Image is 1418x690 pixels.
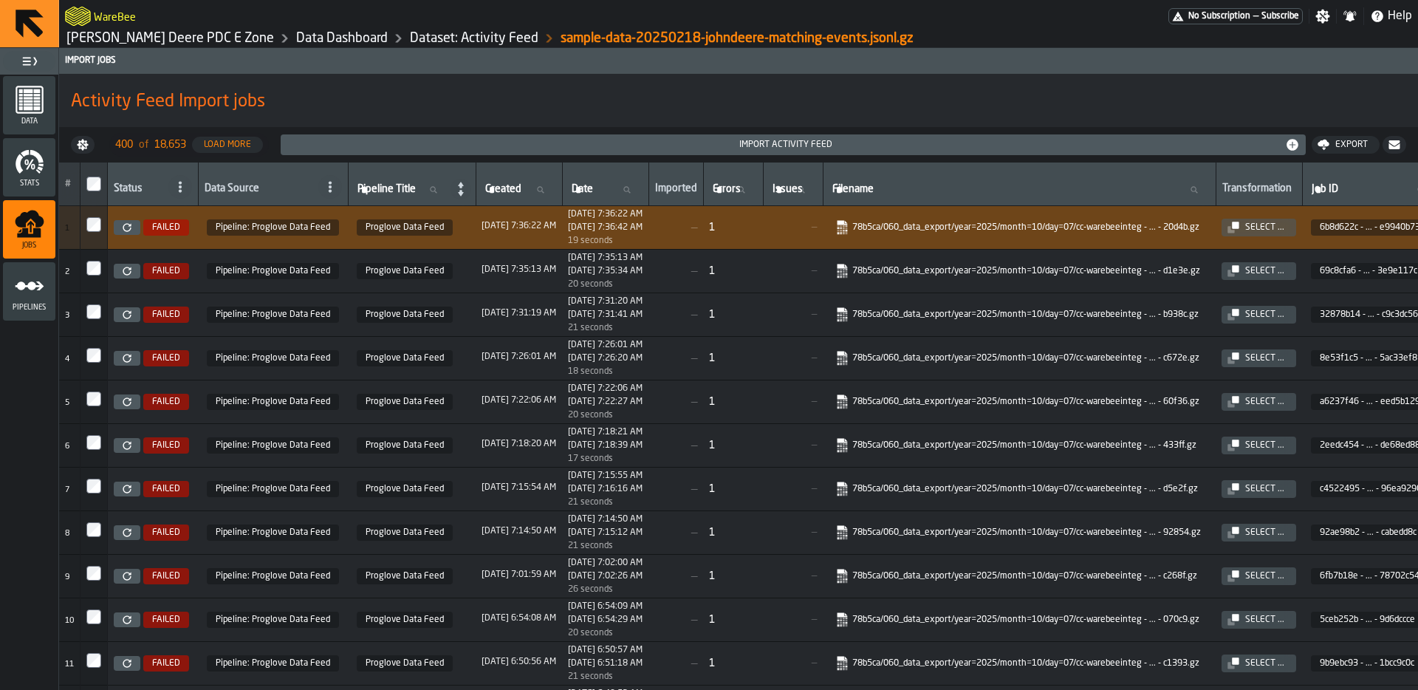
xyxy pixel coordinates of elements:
span: 78b5ca/060_data_export/year=2025/month=10/day=07/cc-warebeeintegrations-ingestion-2-2025-10-07-05... [832,479,1207,499]
span: — [1253,11,1258,21]
span: 5 [65,399,69,407]
button: button-Select ... [1222,262,1296,280]
span: 1759814547663 [568,397,643,407]
span: 78b5ca/060_data_export/year=2025/month=10/day=07/cc-warebeeintegrations-ingestion-2-2025-10-07-05... [832,392,1207,412]
div: Select ... [1239,310,1290,320]
span: — [654,440,697,451]
span: 4 [65,355,69,363]
div: 1 [709,570,757,582]
li: menu Stats [3,138,55,197]
input: label [829,180,1210,199]
span: — [769,527,817,538]
label: InputCheckbox-label-react-aria1581964216-:r17b: [86,348,101,363]
div: Updated: N/A Created: N/A [482,221,556,231]
a: link-to-https://s3.eu-west-1.amazonaws.com/import.app.warebee.com/69c8cfa6-c9c4-4273-ad9c-e7e03e9... [835,264,1201,279]
input: InputCheckbox-label-react-aria1581964216-:r16v: [86,177,101,191]
span: 1759815101850 [568,310,643,320]
span: FAILED [152,266,180,276]
span: Subscribe [1261,11,1299,21]
span: — [769,397,817,407]
span: — [769,440,817,451]
span: FAILED [152,527,180,538]
span: 1759814154832 [482,482,556,493]
span: 1759813319644 [482,570,556,580]
span: 25709d32-a551-401f-a6ba-e9090b2c9755 [207,263,339,279]
span: Proglove Data Feed [357,219,453,236]
span: label [485,183,521,195]
div: Updated: N/A Created: N/A [482,526,556,536]
div: 1 [709,352,757,364]
div: Updated: N/A Created: N/A [568,440,643,451]
span: 78b5ca/060_data_export/year=2025/month=10/day=07/cc-warebeeintegrations-ingestion-2-2025-10-07-04... [832,609,1207,630]
div: Updated: N/A Created: N/A [568,397,643,407]
div: Select ... [1239,440,1290,451]
div: Updated: N/A Created: N/A [568,310,643,320]
span: — [654,222,697,233]
div: 1 [709,265,757,277]
div: Import duration (start to completion) [568,541,643,551]
span: 3 [65,312,69,320]
div: ButtonLoadMore-Load More-Prev-First-Last [103,133,275,157]
span: 1759814761888 [568,340,643,350]
div: 1 [709,396,757,408]
div: Import duration (start to completion) [568,410,643,420]
span: Stats [3,180,55,188]
span: Proglove Data Feed [357,350,453,366]
span: FAILED [152,615,180,625]
span: 1759814090265 [482,526,556,536]
div: Import duration (start to completion) [568,366,643,377]
span: of [139,139,148,151]
button: button-Select ... [1222,219,1296,236]
span: — [769,353,817,363]
span: 1759815382996 [568,209,643,219]
div: Updated: N/A Created: N/A [568,340,643,350]
a: FAILED [140,437,192,454]
div: 1 [709,222,757,233]
button: button-Select ... [1222,611,1296,629]
a: link-to-https://s3.eu-west-1.amazonaws.com/import.app.warebee.com/6fb7b18e-e525-4c75-89e1-c4f2787... [835,569,1201,584]
span: — [769,571,817,581]
div: 1 [709,527,757,539]
span: label [832,183,874,195]
div: Updated: N/A Created: N/A [482,482,556,493]
a: FAILED [140,525,192,541]
div: 1 [709,440,757,451]
span: 2 [65,268,69,276]
input: InputCheckbox-label-react-aria1581964216-:r17f: [86,522,101,537]
div: Import duration (start to completion) [568,279,643,290]
a: link-to-/wh/i/9d85c013-26f4-4c06-9c7d-6d35b33af13a [66,30,274,47]
span: 1759812848621 [482,613,556,624]
div: Updated: N/A Created: N/A [568,266,643,276]
label: button-toggle-Settings [1309,9,1336,24]
span: FAILED [152,440,180,451]
input: label [710,180,757,199]
span: — [654,483,697,495]
h2: Sub Title [94,9,136,24]
span: 1759814526810 [568,383,643,394]
a: link-to-https://s3.eu-west-1.amazonaws.com/import.app.warebee.com/a6237f46-648d-419e-9fae-f6a4eed... [835,394,1201,409]
span: 25709d32-a551-401f-a6ba-e9090b2c9755 [207,568,339,584]
span: 9 [65,573,69,581]
label: InputCheckbox-label-react-aria1581964216-:r17d: [86,435,101,450]
div: Import duration (start to completion) [568,236,643,246]
span: 7 [65,486,69,494]
div: Transformation [1222,182,1296,197]
div: 1 [709,614,757,626]
button: button-Select ... [1222,567,1296,585]
span: — [769,222,817,233]
li: menu Jobs [3,200,55,259]
span: Proglove Data Feed [357,307,453,323]
span: Pipelines [3,304,55,312]
span: Proglove Data Feed [357,612,453,628]
input: label [482,180,556,199]
div: Updated: N/A Created: N/A [568,527,643,538]
span: FAILED [152,484,180,494]
span: — [654,570,697,582]
button: button-Import Activity Feed [281,134,1306,155]
span: — [654,527,697,539]
span: 8 [65,530,69,538]
div: Updated: N/A Created: N/A [568,209,643,219]
span: 1759815313511 [568,253,643,263]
